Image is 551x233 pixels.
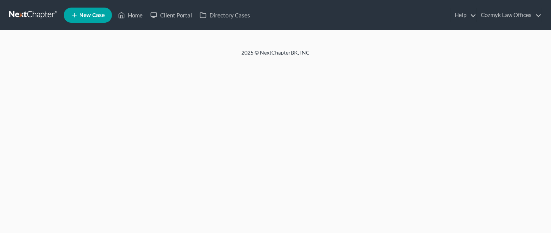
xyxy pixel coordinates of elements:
[477,8,542,22] a: Cozmyk Law Offices
[59,49,492,63] div: 2025 © NextChapterBK, INC
[196,8,254,22] a: Directory Cases
[451,8,476,22] a: Help
[64,8,112,23] new-legal-case-button: New Case
[114,8,146,22] a: Home
[146,8,196,22] a: Client Portal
